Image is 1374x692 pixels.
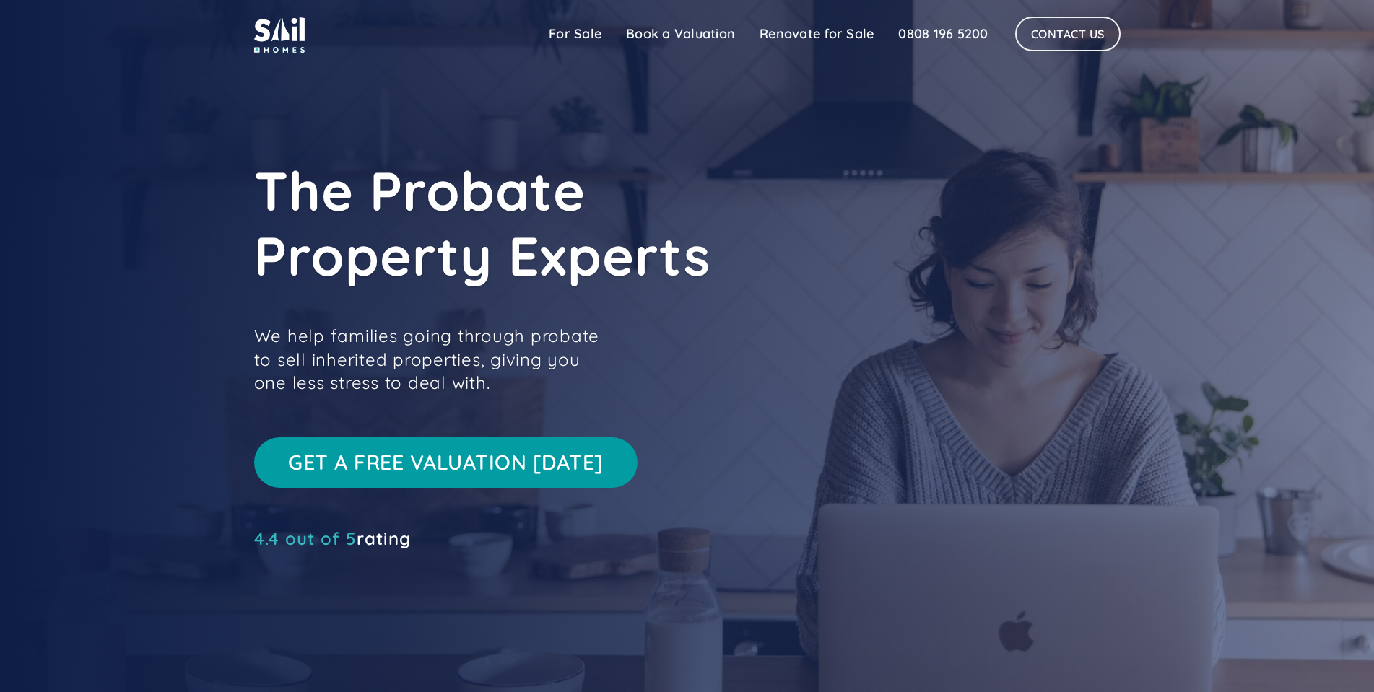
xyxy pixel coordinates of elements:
h1: The Probate Property Experts [254,158,904,288]
span: 4.4 out of 5 [254,527,357,549]
iframe: Customer reviews powered by Trustpilot [254,553,471,570]
p: We help families going through probate to sell inherited properties, giving you one less stress t... [254,324,615,394]
a: 0808 196 5200 [886,19,1000,48]
a: For Sale [536,19,614,48]
a: Get a free valuation [DATE] [254,437,638,487]
a: Book a Valuation [614,19,747,48]
img: sail home logo [254,14,305,53]
a: Contact Us [1015,17,1121,51]
a: 4.4 out of 5rating [254,531,411,546]
a: Renovate for Sale [747,19,886,48]
div: rating [254,531,411,546]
